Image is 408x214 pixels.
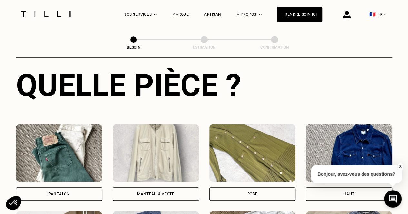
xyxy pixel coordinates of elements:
div: Pantalon [48,192,70,196]
button: X [397,163,403,170]
div: Estimation [172,45,236,50]
span: 🇫🇷 [369,11,376,17]
div: Confirmation [242,45,307,50]
p: Bonjour, avez-vous des questions? [311,165,402,183]
a: Artisan [204,12,221,17]
img: Menu déroulant [154,14,157,15]
a: Prendre soin ici [277,7,322,22]
div: Besoin [101,45,166,50]
img: Menu déroulant à propos [259,14,262,15]
img: icône connexion [343,11,351,18]
img: menu déroulant [384,14,386,15]
a: Marque [172,12,189,17]
img: Tilli retouche votre Robe [209,124,296,182]
img: Tilli retouche votre Manteau & Veste [113,124,199,182]
div: Manteau & Veste [137,192,174,196]
img: Logo du service de couturière Tilli [19,11,73,17]
div: Quelle pièce ? [16,67,392,103]
img: Tilli retouche votre Haut [306,124,392,182]
div: Haut [343,192,354,196]
img: Tilli retouche votre Pantalon [16,124,103,182]
div: Robe [247,192,257,196]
